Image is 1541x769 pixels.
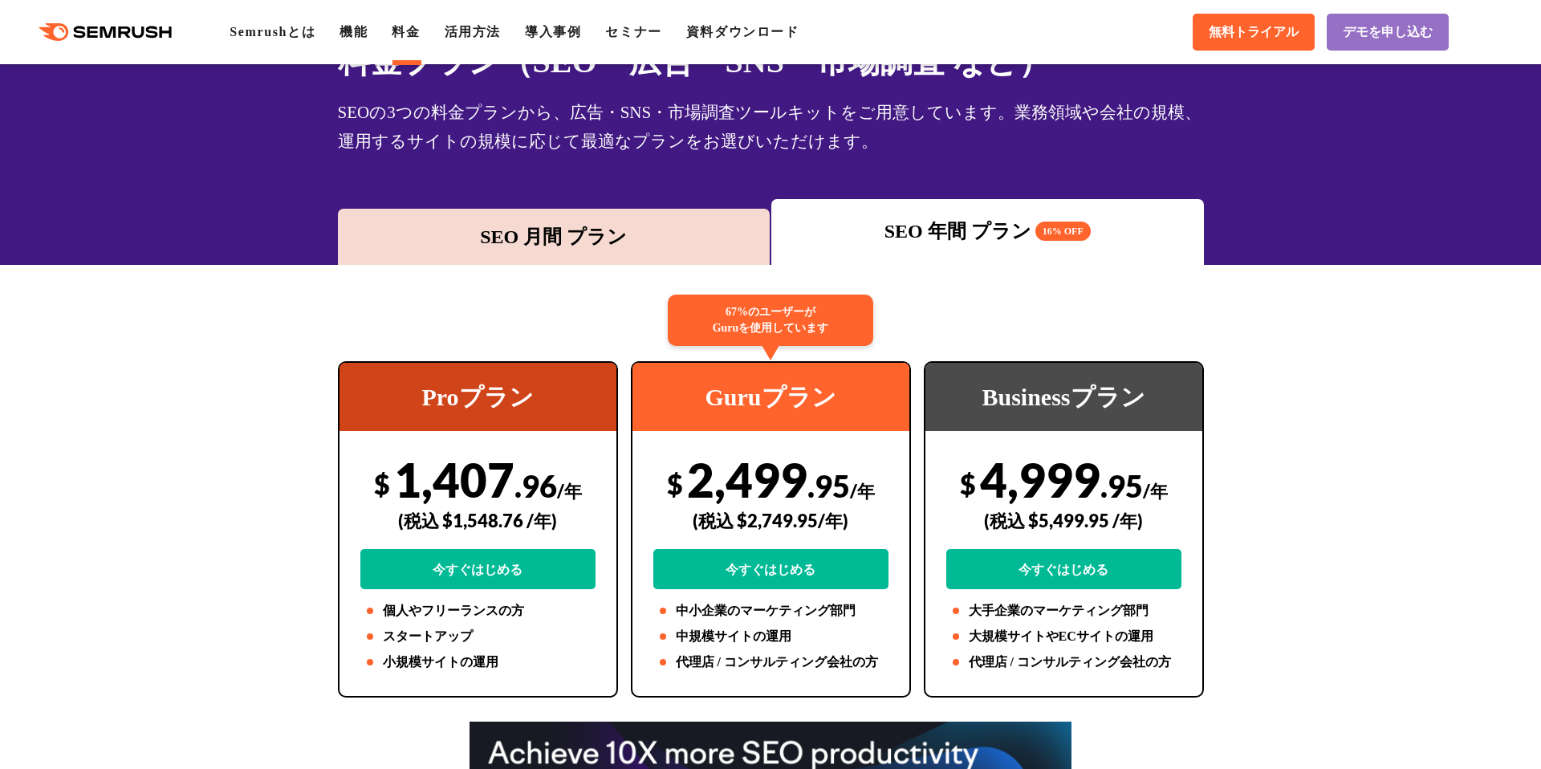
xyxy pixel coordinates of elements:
li: 中小企業のマーケティング部門 [653,601,888,620]
a: セミナー [605,25,661,39]
span: /年 [850,480,875,502]
div: SEO 月間 プラン [346,222,762,251]
div: Proプラン [340,363,616,431]
div: 4,999 [946,451,1181,589]
li: 個人やフリーランスの方 [360,601,596,620]
li: 小規模サイトの運用 [360,653,596,672]
li: 大規模サイトやECサイトの運用 [946,627,1181,646]
li: スタートアップ [360,627,596,646]
span: $ [374,467,390,500]
a: 資料ダウンロード [686,25,799,39]
span: .95 [1100,467,1143,504]
a: 今すぐはじめる [946,549,1181,589]
span: .96 [514,467,557,504]
span: /年 [1143,480,1168,502]
span: 16% OFF [1035,222,1091,241]
div: SEO 年間 プラン [779,217,1196,246]
span: $ [960,467,976,500]
span: $ [667,467,683,500]
div: 67%のユーザーが Guruを使用しています [668,295,873,346]
span: /年 [557,480,582,502]
div: SEOの3つの料金プランから、広告・SNS・市場調査ツールキットをご用意しています。業務領域や会社の規模、運用するサイトの規模に応じて最適なプランをお選びいただけます。 [338,98,1204,156]
a: 機能 [340,25,368,39]
div: Guruプラン [632,363,909,431]
span: 無料トライアル [1209,24,1299,41]
div: Businessプラン [925,363,1202,431]
a: 導入事例 [525,25,581,39]
a: デモを申し込む [1327,14,1449,51]
span: .95 [807,467,850,504]
li: 代理店 / コンサルティング会社の方 [946,653,1181,672]
a: 料金 [392,25,420,39]
div: (税込 $2,749.95/年) [653,492,888,549]
div: 2,499 [653,451,888,589]
a: 今すぐはじめる [653,549,888,589]
div: 1,407 [360,451,596,589]
span: デモを申し込む [1343,24,1433,41]
div: (税込 $5,499.95 /年) [946,492,1181,549]
li: 中規模サイトの運用 [653,627,888,646]
a: 活用方法 [445,25,501,39]
li: 大手企業のマーケティング部門 [946,601,1181,620]
a: Semrushとは [230,25,315,39]
li: 代理店 / コンサルティング会社の方 [653,653,888,672]
a: 無料トライアル [1193,14,1315,51]
a: 今すぐはじめる [360,549,596,589]
div: (税込 $1,548.76 /年) [360,492,596,549]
